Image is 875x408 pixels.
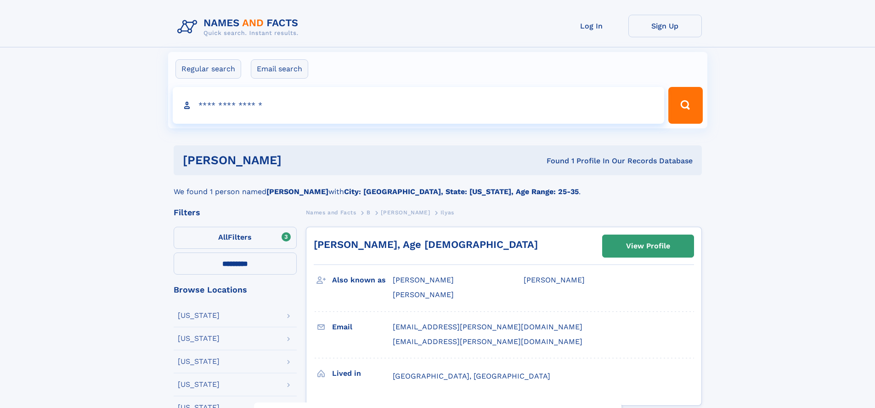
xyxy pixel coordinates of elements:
div: [US_STATE] [178,358,220,365]
div: [US_STATE] [178,335,220,342]
input: search input [173,87,665,124]
span: [PERSON_NAME] [381,209,430,216]
div: View Profile [626,236,670,257]
div: We found 1 person named with . [174,175,702,197]
span: Ilyas [440,209,454,216]
h3: Email [332,319,393,335]
a: B [367,207,371,218]
h3: Lived in [332,366,393,381]
a: [PERSON_NAME] [381,207,430,218]
a: Sign Up [628,15,702,37]
label: Filters [174,227,297,249]
img: Logo Names and Facts [174,15,306,40]
h1: [PERSON_NAME] [183,155,414,166]
span: [PERSON_NAME] [393,290,454,299]
div: Filters [174,208,297,217]
b: [PERSON_NAME] [266,187,328,196]
div: [US_STATE] [178,312,220,319]
h3: Also known as [332,272,393,288]
div: [US_STATE] [178,381,220,388]
span: [GEOGRAPHIC_DATA], [GEOGRAPHIC_DATA] [393,372,550,380]
span: [EMAIL_ADDRESS][PERSON_NAME][DOMAIN_NAME] [393,337,582,346]
span: [PERSON_NAME] [393,276,454,284]
a: View Profile [603,235,694,257]
span: [PERSON_NAME] [524,276,585,284]
span: All [218,233,228,241]
b: City: [GEOGRAPHIC_DATA], State: [US_STATE], Age Range: 25-35 [344,187,579,196]
a: Log In [555,15,628,37]
label: Email search [251,59,308,79]
div: Found 1 Profile In Our Records Database [414,156,693,166]
div: Browse Locations [174,286,297,294]
span: [EMAIL_ADDRESS][PERSON_NAME][DOMAIN_NAME] [393,322,582,331]
label: Regular search [175,59,241,79]
span: B [367,209,371,216]
a: [PERSON_NAME], Age [DEMOGRAPHIC_DATA] [314,239,538,250]
button: Search Button [668,87,702,124]
a: Names and Facts [306,207,356,218]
